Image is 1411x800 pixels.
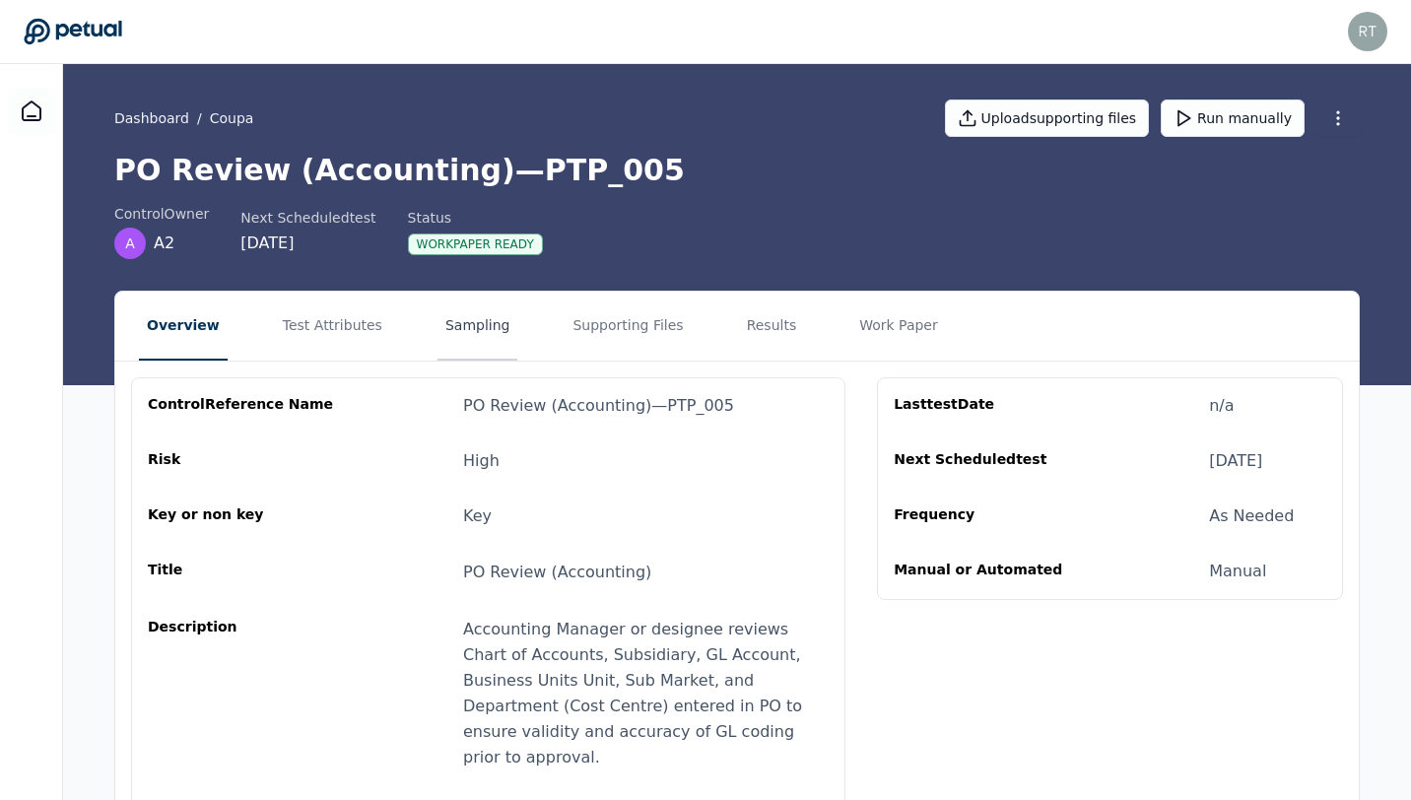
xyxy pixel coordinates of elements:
[139,292,228,361] button: Overview
[114,204,209,224] div: control Owner
[894,449,1083,473] div: Next Scheduled test
[463,617,829,770] div: Accounting Manager or designee reviews Chart of Accounts, Subsidiary, GL Account, Business Units ...
[945,100,1150,137] button: Uploadsupporting files
[463,394,734,418] div: PO Review (Accounting) — PTP_005
[1209,394,1234,418] div: n/a
[115,292,1359,361] nav: Tabs
[408,208,543,228] div: Status
[1209,504,1294,528] div: As Needed
[8,88,55,135] a: Dashboard
[463,504,492,528] div: Key
[463,449,500,473] div: High
[1348,12,1387,51] img: Riddhi Thakkar
[894,560,1083,583] div: Manual or Automated
[851,292,946,361] button: Work Paper
[437,292,518,361] button: Sampling
[739,292,805,361] button: Results
[240,208,375,228] div: Next Scheduled test
[463,563,651,581] span: PO Review (Accounting)
[210,108,254,128] button: Coupa
[125,233,135,253] span: A
[408,233,543,255] div: Workpaper Ready
[148,394,337,418] div: control Reference Name
[148,560,337,585] div: Title
[240,232,375,255] div: [DATE]
[114,108,189,128] a: Dashboard
[894,504,1083,528] div: Frequency
[148,449,337,473] div: Risk
[275,292,390,361] button: Test Attributes
[114,108,253,128] div: /
[1209,560,1266,583] div: Manual
[894,394,1083,418] div: Last test Date
[114,153,1360,188] h1: PO Review (Accounting) — PTP_005
[1161,100,1305,137] button: Run manually
[148,504,337,528] div: Key or non key
[565,292,691,361] button: Supporting Files
[154,232,174,255] span: A2
[1209,449,1262,473] div: [DATE]
[148,617,337,770] div: Description
[24,18,122,45] a: Go to Dashboard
